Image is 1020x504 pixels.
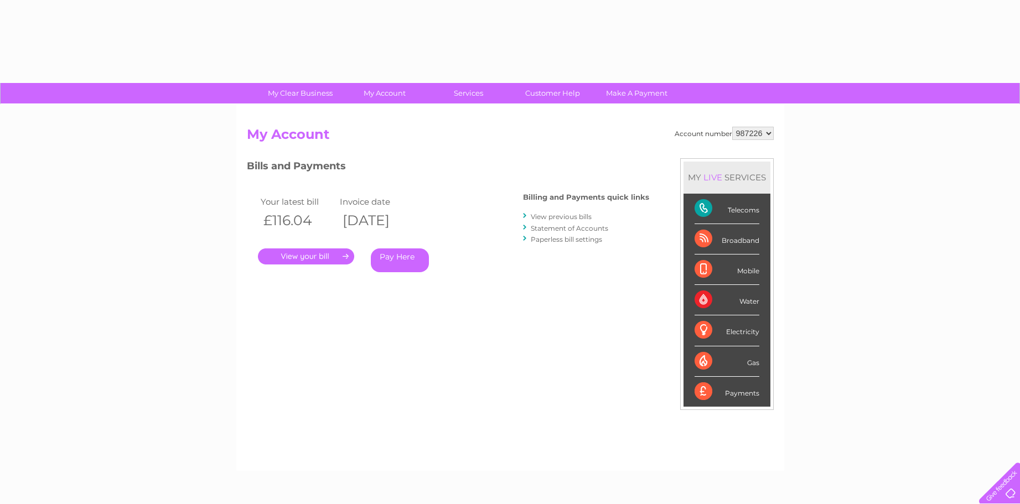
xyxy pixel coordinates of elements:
div: MY SERVICES [684,162,770,193]
div: Telecoms [695,194,759,224]
div: Gas [695,346,759,377]
div: LIVE [701,172,724,183]
a: View previous bills [531,212,592,221]
a: Statement of Accounts [531,224,608,232]
a: My Account [339,83,430,103]
div: Account number [675,127,774,140]
h2: My Account [247,127,774,148]
div: Electricity [695,315,759,346]
div: Payments [695,377,759,407]
a: My Clear Business [255,83,346,103]
a: . [258,248,354,264]
td: Invoice date [337,194,417,209]
th: [DATE] [337,209,417,232]
h4: Billing and Payments quick links [523,193,649,201]
div: Broadband [695,224,759,254]
div: Water [695,285,759,315]
h3: Bills and Payments [247,158,649,178]
a: Make A Payment [591,83,682,103]
a: Customer Help [507,83,598,103]
td: Your latest bill [258,194,338,209]
div: Mobile [695,254,759,285]
a: Pay Here [371,248,429,272]
th: £116.04 [258,209,338,232]
a: Services [423,83,514,103]
a: Paperless bill settings [531,235,602,243]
